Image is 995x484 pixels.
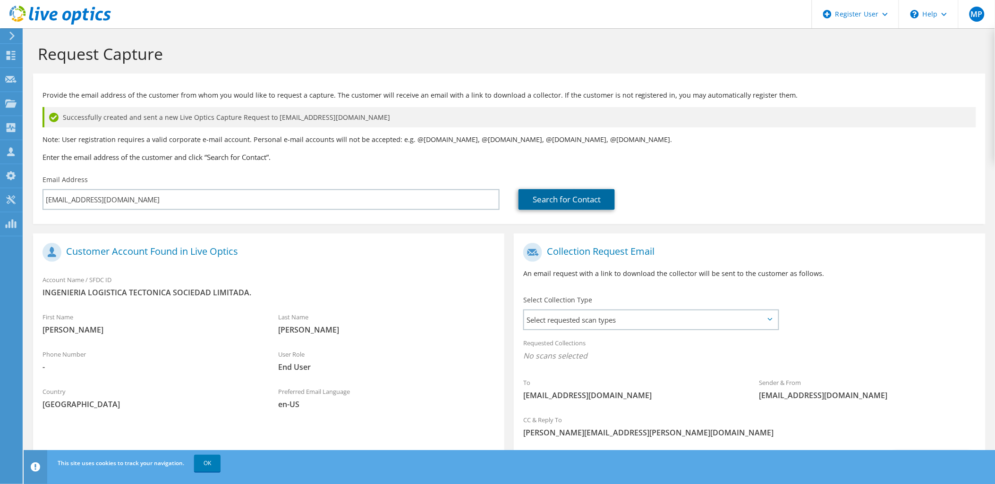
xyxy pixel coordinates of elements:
[58,459,184,467] span: This site uses cookies to track your navigation.
[278,362,495,372] span: End User
[38,44,976,64] h1: Request Capture
[523,268,976,279] p: An email request with a link to download the collector will be sent to the customer as follows.
[43,399,259,409] span: [GEOGRAPHIC_DATA]
[750,373,986,405] div: Sender & From
[63,112,390,123] span: Successfully created and sent a new Live Optics Capture Request to [EMAIL_ADDRESS][DOMAIN_NAME]
[514,410,985,442] div: CC & Reply To
[523,350,976,361] span: No scans selected
[33,382,269,414] div: Country
[33,344,269,377] div: Phone Number
[43,362,259,372] span: -
[514,373,749,405] div: To
[524,310,778,329] span: Select requested scan types
[523,243,971,262] h1: Collection Request Email
[514,333,985,368] div: Requested Collections
[523,295,592,305] label: Select Collection Type
[519,189,615,210] a: Search for Contact
[269,307,504,340] div: Last Name
[33,307,269,340] div: First Name
[194,455,221,472] a: OK
[759,390,976,401] span: [EMAIL_ADDRESS][DOMAIN_NAME]
[43,287,495,298] span: INGENIERIA LOGISTICA TECTONICA SOCIEDAD LIMITADA.
[43,152,976,162] h3: Enter the email address of the customer and click “Search for Contact”.
[269,344,504,377] div: User Role
[523,390,740,401] span: [EMAIL_ADDRESS][DOMAIN_NAME]
[43,90,976,100] p: Provide the email address of the customer from whom you would like to request a capture. The cust...
[278,399,495,409] span: en-US
[43,243,490,262] h1: Customer Account Found in Live Optics
[43,134,976,145] p: Note: User registration requires a valid corporate e-mail account. Personal e-mail accounts will ...
[33,270,504,302] div: Account Name / SFDC ID
[969,7,985,22] span: MP
[523,427,976,438] span: [PERSON_NAME][EMAIL_ADDRESS][PERSON_NAME][DOMAIN_NAME]
[43,325,259,335] span: [PERSON_NAME]
[910,10,919,18] svg: \n
[43,175,88,184] label: Email Address
[269,382,504,414] div: Preferred Email Language
[278,325,495,335] span: [PERSON_NAME]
